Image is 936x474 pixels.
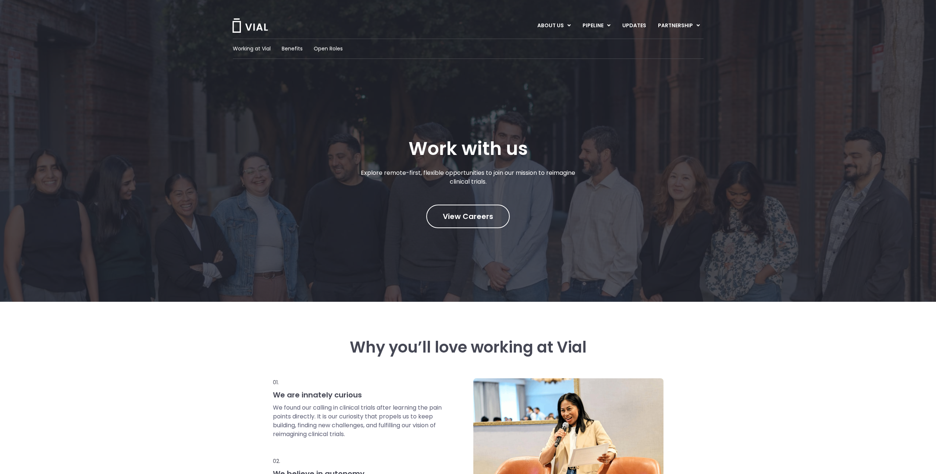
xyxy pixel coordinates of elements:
a: Open Roles [314,45,343,53]
p: 01. [273,378,443,386]
h1: Work with us [409,138,528,159]
h3: We are innately curious [273,390,443,400]
span: View Careers [443,212,493,221]
a: Working at Vial [233,45,271,53]
p: We found our calling in clinical trials after learning the pain points directly. It is our curios... [273,403,443,439]
p: 02. [273,457,443,465]
p: Explore remote-first, flexible opportunities to join our mission to reimagine clinical trials. [353,169,583,186]
h3: Why you’ll love working at Vial [273,339,663,356]
img: Vial Logo [232,18,268,33]
a: PARTNERSHIPMenu Toggle [652,20,706,32]
a: ABOUT USMenu Toggle [531,20,576,32]
a: View Careers [426,205,510,228]
a: PIPELINEMenu Toggle [577,20,616,32]
a: UPDATES [616,20,652,32]
a: Benefits [282,45,303,53]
